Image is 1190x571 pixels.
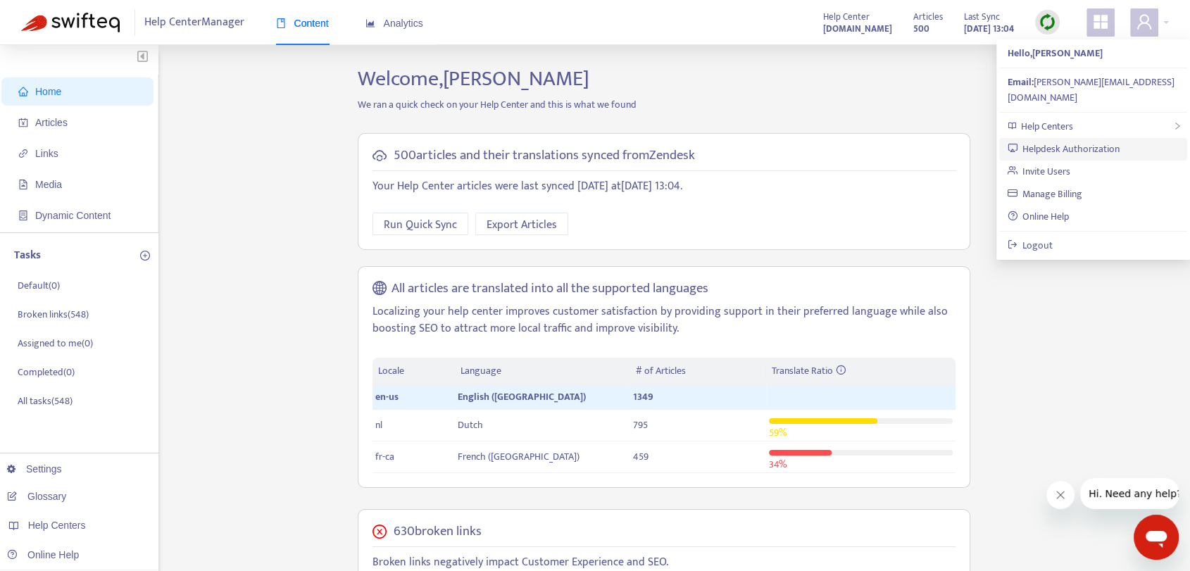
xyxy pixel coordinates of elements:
span: user [1136,13,1153,30]
span: Dynamic Content [35,210,111,221]
p: Assigned to me ( 0 ) [18,336,93,351]
p: Localizing your help center improves customer satisfaction by providing support in their preferre... [372,303,956,337]
iframe: Message from company [1080,478,1179,509]
span: 34 % [769,456,787,472]
p: All tasks ( 548 ) [18,394,73,408]
span: link [18,149,28,158]
span: Export Articles [487,216,557,234]
span: global [372,281,387,297]
span: appstore [1092,13,1109,30]
span: cloud-sync [372,149,387,163]
div: Translate Ratio [772,363,949,379]
span: Dutch [458,417,483,433]
span: Help Center Manager [144,9,244,36]
span: container [18,211,28,220]
div: [PERSON_NAME][EMAIL_ADDRESS][DOMAIN_NAME] [1008,75,1179,106]
iframe: Close message [1046,481,1075,509]
strong: Hello, [PERSON_NAME] [1008,45,1103,61]
span: book [276,18,286,28]
span: fr-ca [375,448,394,465]
strong: 500 [913,21,929,37]
span: file-image [18,180,28,189]
p: We ran a quick check on your Help Center and this is what we found [347,97,981,112]
span: plus-circle [140,251,150,261]
span: Articles [913,9,943,25]
span: home [18,87,28,96]
span: Media [35,179,62,190]
p: Your Help Center articles were last synced [DATE] at [DATE] 13:04 . [372,178,956,195]
button: Export Articles [475,213,568,235]
span: French ([GEOGRAPHIC_DATA]) [458,448,580,465]
span: account-book [18,118,28,127]
span: en-us [375,389,399,405]
span: English ([GEOGRAPHIC_DATA]) [458,389,586,405]
span: close-circle [372,525,387,539]
a: Logout [1008,237,1053,253]
a: Settings [7,463,62,475]
p: Broken links ( 548 ) [18,307,89,322]
span: Content [276,18,329,29]
a: Invite Users [1008,163,1071,180]
strong: Email: [1008,74,1034,90]
button: Run Quick Sync [372,213,468,235]
span: 459 [633,448,649,465]
span: nl [375,417,382,433]
span: Help Centers [28,520,86,531]
img: Swifteq [21,13,120,32]
h5: 500 articles and their translations synced from Zendesk [394,148,695,164]
span: Help Center [823,9,870,25]
img: sync.dc5367851b00ba804db3.png [1039,13,1056,31]
span: Hi. Need any help? [8,10,101,21]
p: Default ( 0 ) [18,278,60,293]
th: # of Articles [630,358,766,385]
a: Online Help [1008,208,1070,225]
span: Last Sync [964,9,1000,25]
a: Glossary [7,491,66,502]
a: Manage Billing [1008,186,1083,202]
a: [DOMAIN_NAME] [823,20,892,37]
span: area-chart [365,18,375,28]
h5: 630 broken links [394,524,482,540]
span: Run Quick Sync [384,216,457,234]
span: Analytics [365,18,423,29]
th: Language [455,358,630,385]
strong: [DATE] 13:04 [964,21,1014,37]
span: 1349 [633,389,653,405]
span: Help Centers [1021,118,1073,134]
span: Welcome, [PERSON_NAME] [358,61,589,96]
span: 795 [633,417,648,433]
p: Completed ( 0 ) [18,365,75,379]
h5: All articles are translated into all the supported languages [392,281,708,297]
a: Online Help [7,549,79,560]
th: Locale [372,358,456,385]
span: Home [35,86,61,97]
p: Tasks [14,247,41,264]
span: Articles [35,117,68,128]
span: 59 % [769,425,787,441]
iframe: Button to launch messaging window [1134,515,1179,560]
span: Links [35,148,58,159]
a: Helpdesk Authorization [1008,141,1120,157]
strong: [DOMAIN_NAME] [823,21,892,37]
span: right [1173,122,1182,130]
